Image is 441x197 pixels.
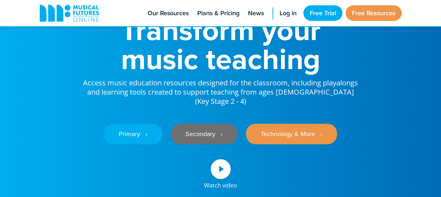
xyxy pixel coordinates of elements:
a: Secondary ‎‏‏‎ ‎ › [171,124,237,144]
h1: Transform your music teaching [82,15,359,73]
a: Technology & More ‎‏‏‎ ‎ › [246,124,337,144]
a: Free Trial [303,5,342,21]
span: Log in [280,9,297,18]
a: Primary ‎‏‏‎ ‎ › [104,124,162,144]
span: Our Resources [148,9,189,18]
span: Plans & Pricing [197,9,239,18]
p: Access music education resources designed for the classroom, including playalongs and learning to... [82,73,359,106]
span: News [248,9,264,18]
div: Watch video [204,179,237,188]
a: Free Resources [346,5,402,21]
